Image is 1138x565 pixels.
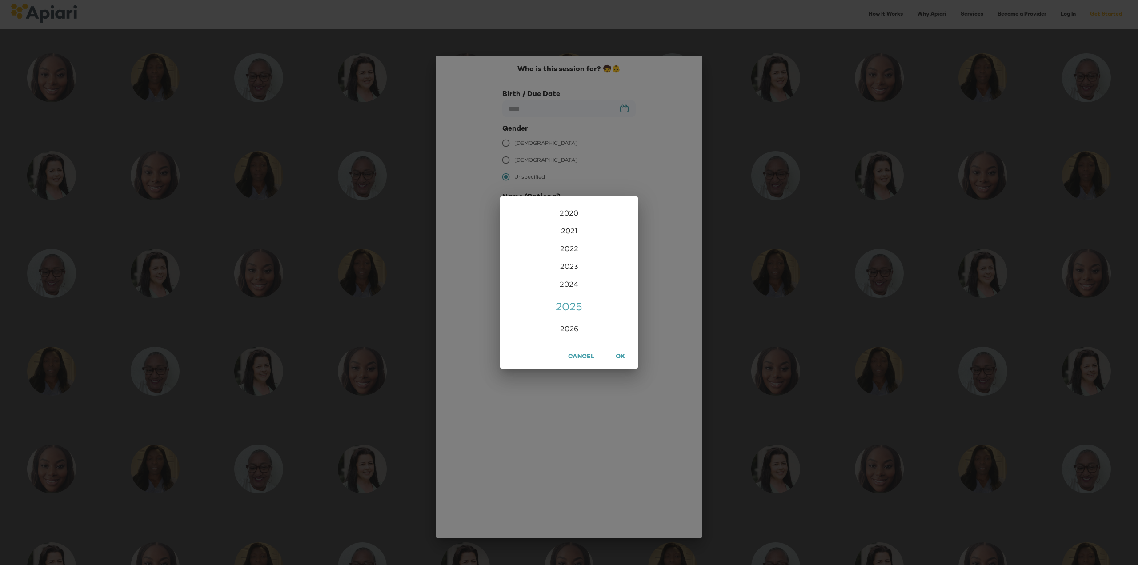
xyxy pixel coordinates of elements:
[500,204,638,222] div: 2020
[500,222,638,240] div: 2021
[500,240,638,257] div: 2022
[500,320,638,337] div: 2026
[500,257,638,275] div: 2023
[560,349,602,365] button: Cancel
[606,349,634,365] button: OK
[614,352,626,363] span: OK
[500,275,638,293] div: 2024
[500,297,638,315] div: 2025
[568,352,594,363] span: Cancel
